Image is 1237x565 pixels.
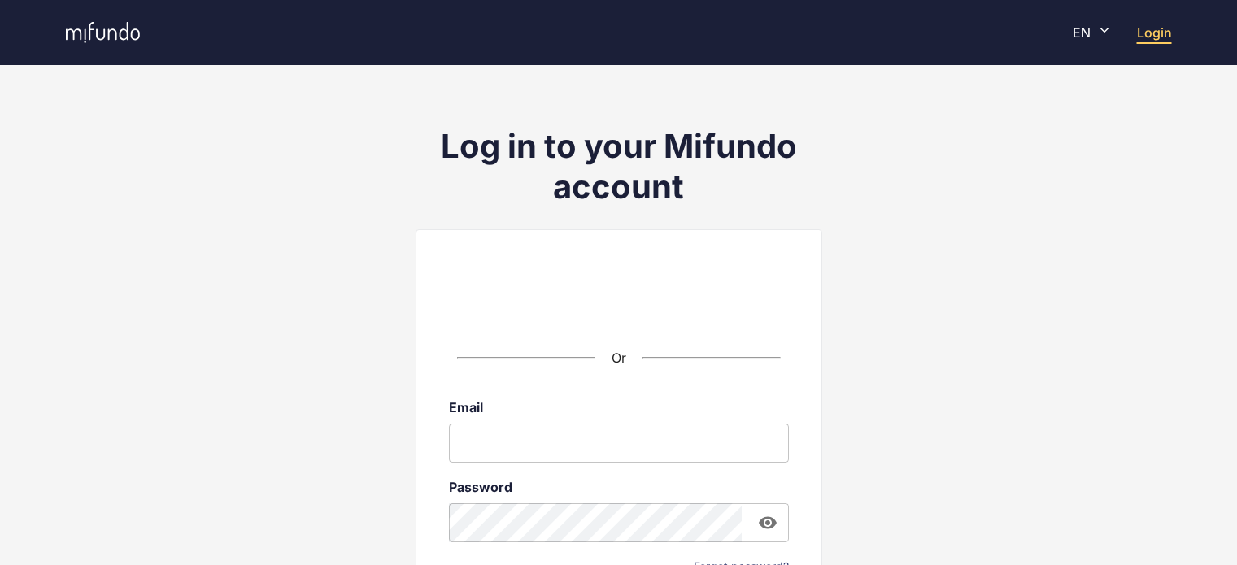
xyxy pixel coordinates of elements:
div: EN [1073,25,1110,41]
span: Or [612,350,626,366]
iframe: Kirjaudu Google-tilillä -painike [481,282,757,318]
a: Login [1137,24,1172,41]
h1: Log in to your Mifundo account [416,126,822,207]
label: Email [449,399,789,415]
label: Password [449,479,789,495]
